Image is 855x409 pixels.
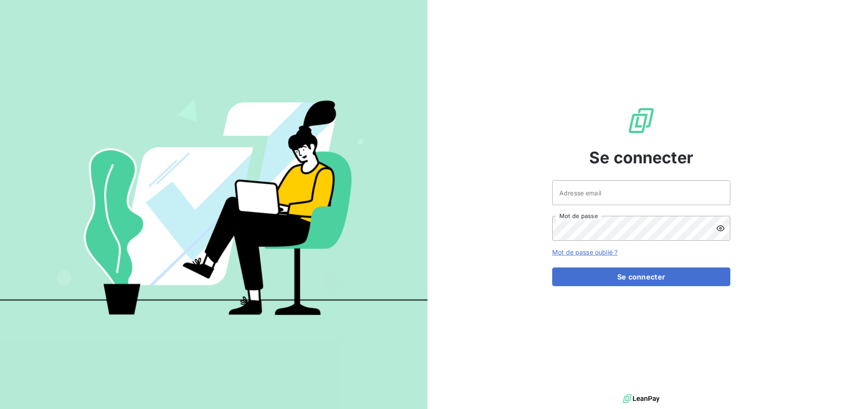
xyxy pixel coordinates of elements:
[589,146,693,170] span: Se connecter
[623,392,660,405] img: logo
[627,106,655,135] img: Logo LeanPay
[552,180,730,205] input: placeholder
[552,248,618,256] a: Mot de passe oublié ?
[552,267,730,286] button: Se connecter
